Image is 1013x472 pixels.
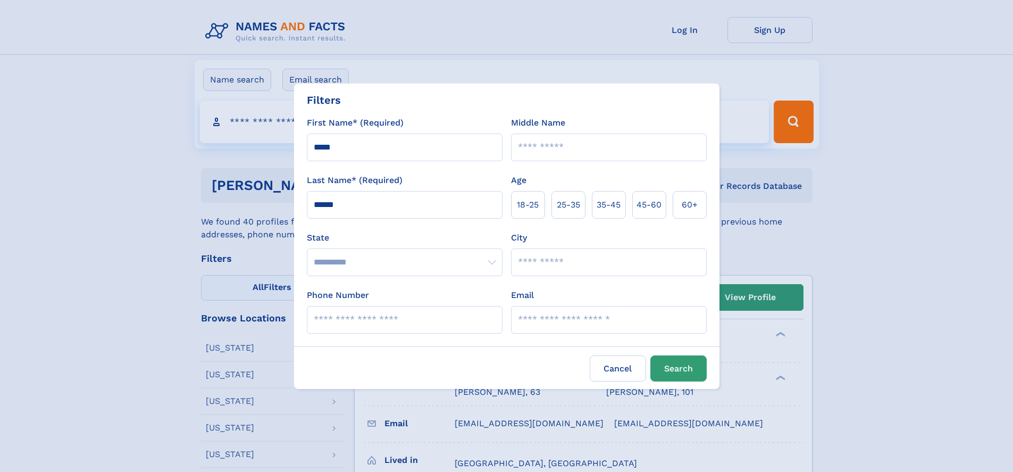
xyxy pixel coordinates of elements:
label: Cancel [590,355,646,382]
label: Middle Name [511,117,565,129]
div: Filters [307,92,341,108]
span: 60+ [682,198,698,211]
span: 25‑35 [557,198,580,211]
span: 18‑25 [517,198,539,211]
span: 35‑45 [597,198,621,211]
button: Search [650,355,707,382]
label: Phone Number [307,289,369,302]
label: Last Name* (Required) [307,174,403,187]
label: First Name* (Required) [307,117,404,129]
label: Email [511,289,534,302]
label: State [307,231,503,244]
span: 45‑60 [637,198,662,211]
label: Age [511,174,526,187]
label: City [511,231,527,244]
